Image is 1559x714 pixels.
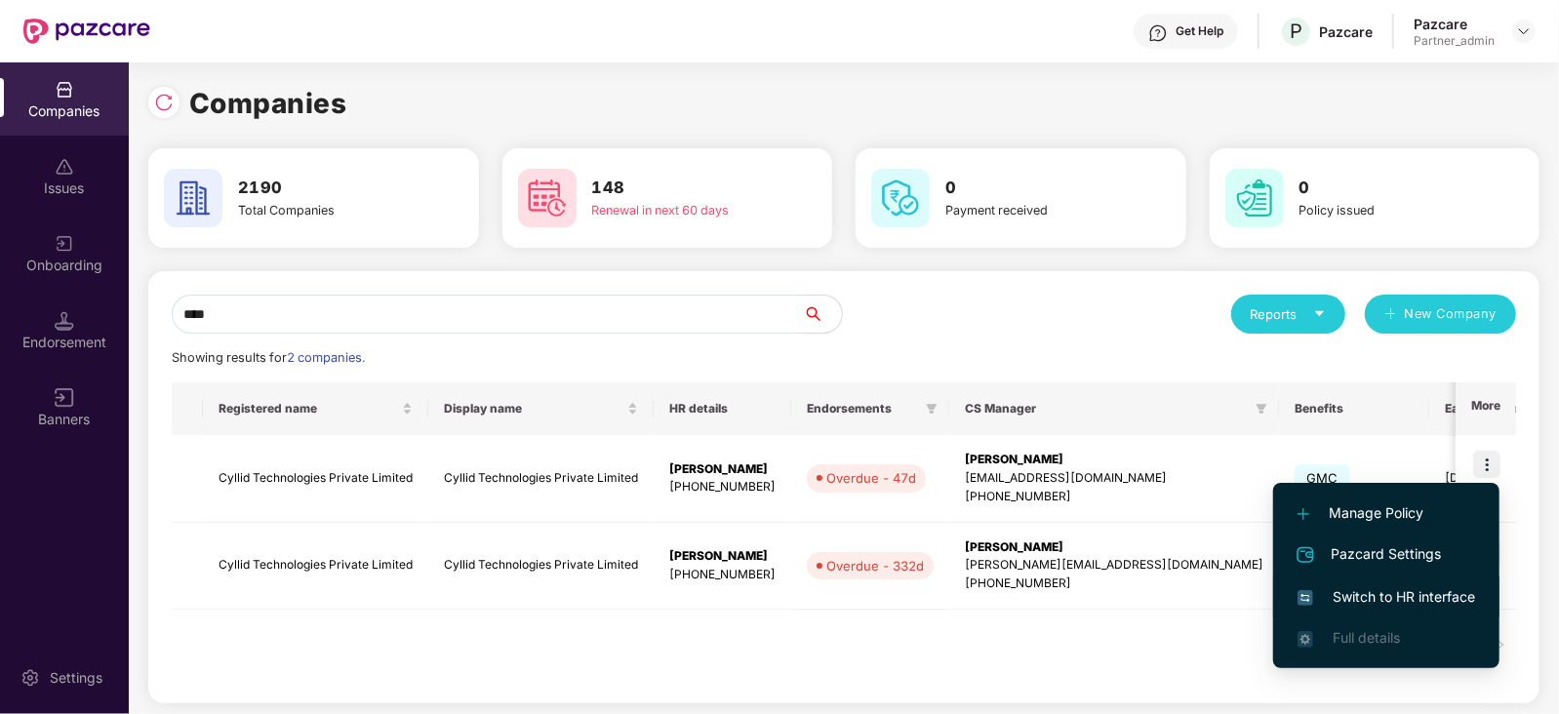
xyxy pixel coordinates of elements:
div: Settings [44,668,108,688]
span: plus [1384,307,1397,323]
h1: Companies [189,82,347,125]
img: icon [1473,451,1500,478]
div: [PERSON_NAME] [965,451,1263,469]
span: 2 companies. [287,350,365,365]
div: Payment received [945,201,1113,220]
div: Get Help [1176,23,1223,39]
th: HR details [654,382,791,435]
span: filter [1256,403,1267,415]
div: [PERSON_NAME][EMAIL_ADDRESS][DOMAIN_NAME] [965,556,1263,575]
img: svg+xml;base64,PHN2ZyB4bWxucz0iaHR0cDovL3d3dy53My5vcmcvMjAwMC9zdmciIHdpZHRoPSIxMi4yMDEiIGhlaWdodD... [1298,508,1309,520]
span: Registered name [219,401,398,416]
div: [PHONE_NUMBER] [669,566,776,584]
li: Next Page [1485,629,1516,660]
div: [PERSON_NAME] [669,460,776,479]
img: svg+xml;base64,PHN2ZyB4bWxucz0iaHR0cDovL3d3dy53My5vcmcvMjAwMC9zdmciIHdpZHRoPSI2MCIgaGVpZ2h0PSI2MC... [1225,169,1284,227]
div: Renewal in next 60 days [592,201,760,220]
th: Registered name [203,382,428,435]
span: filter [922,397,941,420]
div: Overdue - 47d [826,468,916,488]
img: svg+xml;base64,PHN2ZyB4bWxucz0iaHR0cDovL3d3dy53My5vcmcvMjAwMC9zdmciIHdpZHRoPSIxNiIgaGVpZ2h0PSIxNi... [1298,590,1313,606]
div: Partner_admin [1414,33,1495,49]
div: [PERSON_NAME] [965,538,1263,557]
td: Cyllid Technologies Private Limited [203,523,428,611]
div: [PHONE_NUMBER] [965,488,1263,506]
span: caret-down [1313,307,1326,320]
img: svg+xml;base64,PHN2ZyB4bWxucz0iaHR0cDovL3d3dy53My5vcmcvMjAwMC9zdmciIHdpZHRoPSI2MCIgaGVpZ2h0PSI2MC... [518,169,577,227]
span: Pazcard Settings [1298,543,1475,567]
span: right [1495,639,1506,651]
img: svg+xml;base64,PHN2ZyB3aWR0aD0iMTYiIGhlaWdodD0iMTYiIHZpZXdCb3g9IjAgMCAxNiAxNiIgZmlsbD0ibm9uZSIgeG... [55,388,74,408]
span: New Company [1405,304,1498,324]
img: svg+xml;base64,PHN2ZyB4bWxucz0iaHR0cDovL3d3dy53My5vcmcvMjAwMC9zdmciIHdpZHRoPSIyNCIgaGVpZ2h0PSIyNC... [1294,543,1317,567]
th: Earliest Renewal [1429,382,1555,435]
span: Full details [1333,629,1400,646]
th: Benefits [1279,382,1429,435]
td: Cyllid Technologies Private Limited [428,523,654,611]
img: svg+xml;base64,PHN2ZyBpZD0iU2V0dGluZy0yMHgyMCIgeG1sbnM9Imh0dHA6Ly93d3cudzMub3JnLzIwMDAvc3ZnIiB3aW... [20,668,40,688]
img: svg+xml;base64,PHN2ZyB3aWR0aD0iMTQuNSIgaGVpZ2h0PSIxNC41IiB2aWV3Qm94PSIwIDAgMTYgMTYiIGZpbGw9Im5vbm... [55,311,74,331]
span: Display name [444,401,623,416]
button: search [802,295,843,334]
span: P [1290,20,1302,43]
span: CS Manager [965,401,1248,416]
span: filter [1252,397,1271,420]
div: [PHONE_NUMBER] [965,575,1263,593]
div: Reports [1251,304,1326,324]
h3: 2190 [238,176,406,201]
div: [PERSON_NAME] [669,547,776,566]
img: svg+xml;base64,PHN2ZyBpZD0iUmVsb2FkLTMyeDMyIiB4bWxucz0iaHR0cDovL3d3dy53My5vcmcvMjAwMC9zdmciIHdpZH... [154,93,174,112]
img: svg+xml;base64,PHN2ZyB4bWxucz0iaHR0cDovL3d3dy53My5vcmcvMjAwMC9zdmciIHdpZHRoPSI2MCIgaGVpZ2h0PSI2MC... [164,169,222,227]
div: Policy issued [1299,201,1467,220]
span: search [802,306,842,322]
th: More [1456,382,1516,435]
h3: 0 [945,176,1113,201]
span: Showing results for [172,350,365,365]
div: Pazcare [1414,15,1495,33]
button: right [1485,629,1516,660]
td: Cyllid Technologies Private Limited [428,435,654,523]
img: svg+xml;base64,PHN2ZyBpZD0iQ29tcGFuaWVzIiB4bWxucz0iaHR0cDovL3d3dy53My5vcmcvMjAwMC9zdmciIHdpZHRoPS... [55,80,74,99]
img: svg+xml;base64,PHN2ZyB4bWxucz0iaHR0cDovL3d3dy53My5vcmcvMjAwMC9zdmciIHdpZHRoPSIxNi4zNjMiIGhlaWdodD... [1298,631,1313,647]
td: [DATE] [1429,435,1555,523]
span: Switch to HR interface [1298,586,1475,608]
div: [PHONE_NUMBER] [669,478,776,496]
img: svg+xml;base64,PHN2ZyB3aWR0aD0iMjAiIGhlaWdodD0iMjAiIHZpZXdCb3g9IjAgMCAyMCAyMCIgZmlsbD0ibm9uZSIgeG... [55,234,74,254]
span: Endorsements [807,401,918,416]
button: plusNew Company [1365,295,1516,334]
h3: 148 [592,176,760,201]
span: GMC [1295,464,1350,492]
span: Manage Policy [1298,502,1475,524]
img: svg+xml;base64,PHN2ZyBpZD0iSGVscC0zMngzMiIgeG1sbnM9Imh0dHA6Ly93d3cudzMub3JnLzIwMDAvc3ZnIiB3aWR0aD... [1148,23,1168,43]
div: Pazcare [1319,22,1373,41]
th: Display name [428,382,654,435]
h3: 0 [1299,176,1467,201]
img: svg+xml;base64,PHN2ZyBpZD0iRHJvcGRvd24tMzJ4MzIiIHhtbG5zPSJodHRwOi8vd3d3LnczLm9yZy8yMDAwL3N2ZyIgd2... [1516,23,1532,39]
div: [EMAIL_ADDRESS][DOMAIN_NAME] [965,469,1263,488]
span: filter [926,403,938,415]
img: New Pazcare Logo [23,19,150,44]
div: Total Companies [238,201,406,220]
td: Cyllid Technologies Private Limited [203,435,428,523]
img: svg+xml;base64,PHN2ZyB4bWxucz0iaHR0cDovL3d3dy53My5vcmcvMjAwMC9zdmciIHdpZHRoPSI2MCIgaGVpZ2h0PSI2MC... [871,169,930,227]
img: svg+xml;base64,PHN2ZyBpZD0iSXNzdWVzX2Rpc2FibGVkIiB4bWxucz0iaHR0cDovL3d3dy53My5vcmcvMjAwMC9zdmciIH... [55,157,74,177]
div: Overdue - 332d [826,556,924,575]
